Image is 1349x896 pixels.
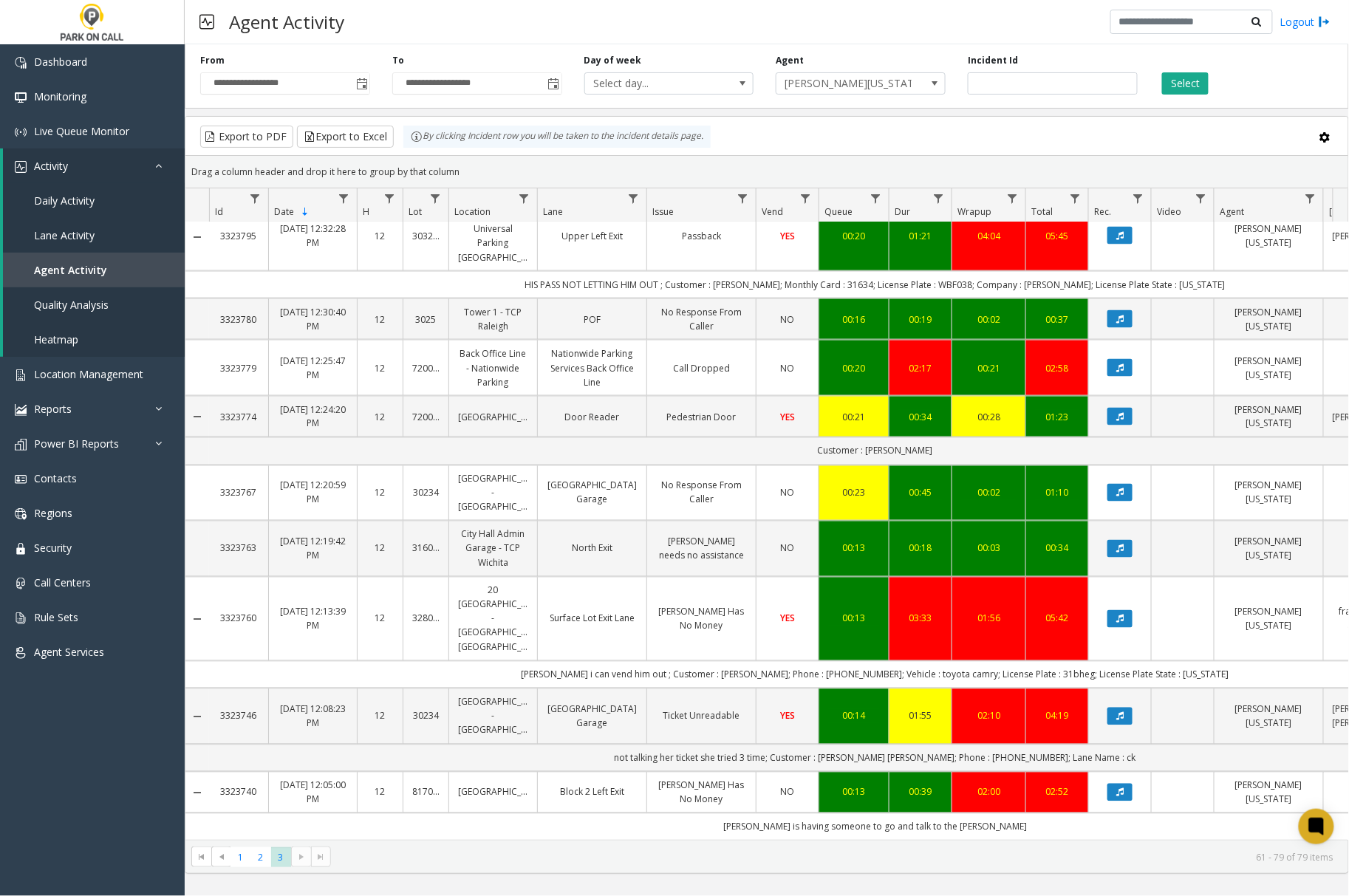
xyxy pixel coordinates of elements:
a: [GEOGRAPHIC_DATA] Garage [547,479,638,507]
a: Collapse Details [185,787,209,799]
a: 221 PCA - Universal Parking [GEOGRAPHIC_DATA] [458,208,528,264]
div: 02:10 [961,709,1017,723]
span: Lot [409,205,422,218]
a: 02:52 [1035,785,1079,799]
a: Quality Analysis [3,287,185,322]
div: 03:33 [898,612,943,626]
div: 01:21 [898,229,943,243]
div: 02:00 [961,785,1017,799]
a: Rec. Filter Menu [1128,188,1148,208]
span: Go to the previous page [211,847,231,867]
a: 00:14 [828,709,880,723]
a: Block 2 Left Exit [547,785,638,799]
span: Lane [543,205,563,218]
a: 720020 [412,361,440,375]
a: Lane Activity [3,218,185,253]
span: Select day... [585,73,720,94]
a: 00:23 [828,486,880,500]
a: 12 [366,612,394,626]
span: Page 2 [250,847,270,867]
a: 3323740 [218,785,259,799]
a: 00:34 [898,410,943,424]
a: Surface Lot Exit Lane [547,612,638,626]
a: 00:02 [961,312,1017,326]
div: 00:13 [828,612,880,626]
a: 00:13 [828,785,880,799]
a: Pedestrian Door [656,410,747,424]
label: From [200,54,225,67]
span: Reports [34,402,72,416]
img: 'icon' [15,57,27,69]
div: 01:56 [961,612,1017,626]
img: logout [1319,14,1331,30]
a: 3323780 [218,312,259,326]
a: Wrapup Filter Menu [1003,188,1022,208]
a: 720070 [412,410,440,424]
a: Passback [656,229,747,243]
span: Go to the first page [191,847,211,867]
a: 817001 [412,785,440,799]
img: 'icon' [15,161,27,173]
a: [DATE] 12:19:42 PM [278,535,348,563]
span: Contacts [34,471,77,485]
img: 'icon' [15,612,27,624]
a: Call Dropped [656,361,747,375]
a: 01:23 [1035,410,1079,424]
span: Rule Sets [34,610,78,624]
span: Sortable [299,206,311,218]
a: 303221 [412,229,440,243]
span: NO [781,487,795,499]
a: 3323779 [218,361,259,375]
a: NO [765,486,810,500]
label: To [392,54,404,67]
a: 12 [366,785,394,799]
a: Collapse Details [185,231,209,243]
span: Security [34,541,72,555]
a: 04:19 [1035,709,1079,723]
button: Select [1162,72,1209,95]
a: YES [765,612,810,626]
a: 00:13 [828,541,880,555]
a: Agent Activity [3,253,185,287]
a: 05:45 [1035,229,1079,243]
span: Dur [895,205,910,218]
a: 05:42 [1035,612,1079,626]
span: Agent [1220,205,1244,218]
span: Regions [34,506,72,520]
a: [PERSON_NAME][US_STATE] [1223,605,1314,633]
span: Agent Activity [34,263,107,277]
span: Call Centers [34,575,91,589]
a: Date Filter Menu [334,188,354,208]
a: Tower 1 - TCP Raleigh [458,305,528,333]
a: Nationwide Parking Services Back Office Line [547,346,638,389]
span: Queue [824,205,853,218]
a: Location Filter Menu [514,188,534,208]
a: [DATE] 12:08:23 PM [278,702,348,731]
div: 00:21 [961,361,1017,375]
a: 3323774 [218,410,259,424]
a: Queue Filter Menu [866,188,886,208]
h3: Agent Activity [222,4,352,40]
span: NO [781,786,795,798]
span: Vend [762,205,783,218]
a: 00:21 [828,410,880,424]
a: [PERSON_NAME][US_STATE] [1223,779,1314,807]
a: 12 [366,361,394,375]
img: 'icon' [15,126,27,138]
span: Activity [34,159,68,173]
a: 3323767 [218,486,259,500]
div: Drag a column header and drop it here to group by that column [185,159,1348,185]
span: Dashboard [34,55,87,69]
a: 00:39 [898,785,943,799]
img: 'icon' [15,508,27,520]
a: Activity [3,148,185,183]
div: 00:18 [898,541,943,555]
span: Go to the previous page [216,851,228,863]
a: 30234 [412,709,440,723]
